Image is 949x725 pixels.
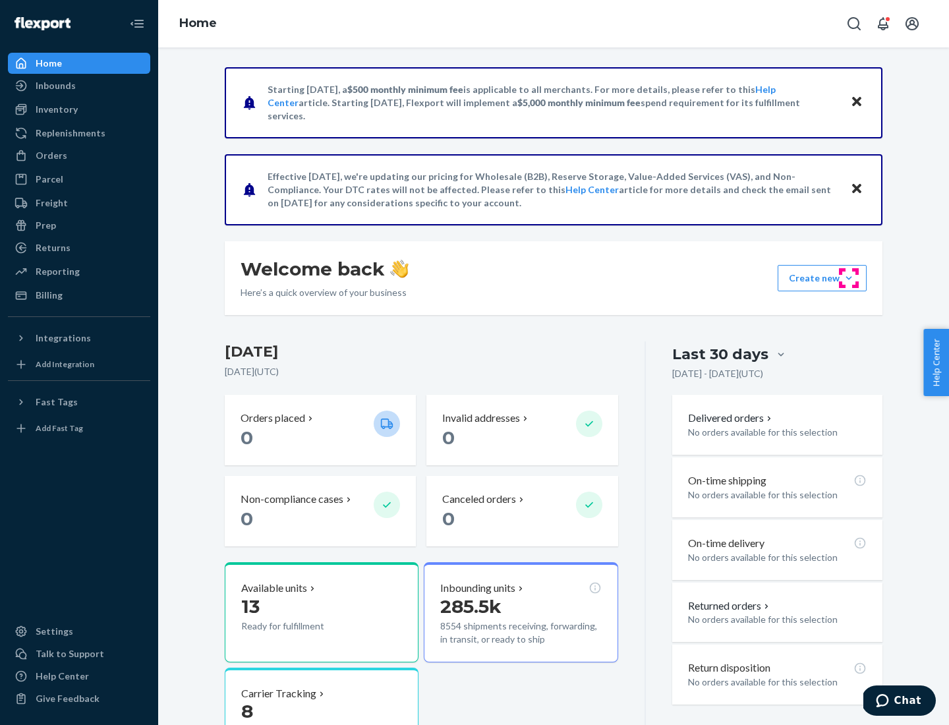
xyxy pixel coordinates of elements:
p: [DATE] ( UTC ) [225,365,618,378]
div: Replenishments [36,127,105,140]
a: Home [8,53,150,74]
iframe: Opens a widget where you can chat to one of our agents [863,685,936,718]
div: Fast Tags [36,395,78,409]
div: Settings [36,625,73,638]
a: Inventory [8,99,150,120]
a: Replenishments [8,123,150,144]
span: 0 [442,507,455,530]
button: Close [848,180,865,199]
a: Help Center [565,184,619,195]
a: Returns [8,237,150,258]
p: Canceled orders [442,492,516,507]
div: Add Integration [36,359,94,370]
div: Help Center [36,670,89,683]
a: Settings [8,621,150,642]
h1: Welcome back [241,257,409,281]
a: Orders [8,145,150,166]
span: 8 [241,700,253,722]
a: Parcel [8,169,150,190]
span: 0 [241,507,253,530]
div: Parcel [36,173,63,186]
a: Freight [8,192,150,214]
span: $500 monthly minimum fee [347,84,463,95]
p: Inbounding units [440,581,515,596]
button: Inbounding units285.5k8554 shipments receiving, forwarding, in transit, or ready to ship [424,562,618,662]
p: No orders available for this selection [688,551,867,564]
p: Carrier Tracking [241,686,316,701]
p: Ready for fulfillment [241,620,363,633]
span: 0 [241,426,253,449]
button: Delivered orders [688,411,774,426]
span: $5,000 monthly minimum fee [517,97,641,108]
button: Open account menu [899,11,925,37]
a: Billing [8,285,150,306]
div: Billing [36,289,63,302]
p: Non-compliance cases [241,492,343,507]
img: hand-wave emoji [390,260,409,278]
div: Give Feedback [36,692,100,705]
p: Effective [DATE], we're updating our pricing for Wholesale (B2B), Reserve Storage, Value-Added Se... [268,170,838,210]
button: Open Search Box [841,11,867,37]
button: Integrations [8,328,150,349]
div: Prep [36,219,56,232]
p: No orders available for this selection [688,676,867,689]
a: Add Integration [8,354,150,375]
button: Fast Tags [8,391,150,413]
p: Return disposition [688,660,770,676]
button: Talk to Support [8,643,150,664]
p: Orders placed [241,411,305,426]
p: On-time delivery [688,536,764,551]
div: Inbounds [36,79,76,92]
div: Freight [36,196,68,210]
button: Available units13Ready for fulfillment [225,562,418,662]
button: Non-compliance cases 0 [225,476,416,546]
p: Available units [241,581,307,596]
span: 13 [241,595,260,618]
button: Invalid addresses 0 [426,395,618,465]
span: 0 [442,426,455,449]
p: No orders available for this selection [688,613,867,626]
div: Reporting [36,265,80,278]
p: No orders available for this selection [688,426,867,439]
h3: [DATE] [225,341,618,362]
div: Inventory [36,103,78,116]
button: Help Center [923,329,949,396]
p: Here’s a quick overview of your business [241,286,409,299]
img: Flexport logo [14,17,71,30]
p: [DATE] - [DATE] ( UTC ) [672,367,763,380]
a: Reporting [8,261,150,282]
button: Open notifications [870,11,896,37]
div: Add Fast Tag [36,422,83,434]
div: Returns [36,241,71,254]
a: Add Fast Tag [8,418,150,439]
button: Close Navigation [124,11,150,37]
p: Starting [DATE], a is applicable to all merchants. For more details, please refer to this article... [268,83,838,123]
button: Orders placed 0 [225,395,416,465]
a: Home [179,16,217,30]
p: On-time shipping [688,473,766,488]
span: 285.5k [440,595,502,618]
p: Invalid addresses [442,411,520,426]
a: Inbounds [8,75,150,96]
div: Home [36,57,62,70]
div: Orders [36,149,67,162]
button: Canceled orders 0 [426,476,618,546]
button: Give Feedback [8,688,150,709]
a: Prep [8,215,150,236]
button: Create new [778,265,867,291]
button: Returned orders [688,598,772,614]
p: No orders available for this selection [688,488,867,502]
a: Help Center [8,666,150,687]
p: 8554 shipments receiving, forwarding, in transit, or ready to ship [440,620,601,646]
div: Talk to Support [36,647,104,660]
ol: breadcrumbs [169,5,227,43]
button: Close [848,93,865,112]
div: Integrations [36,332,91,345]
div: Last 30 days [672,344,768,364]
